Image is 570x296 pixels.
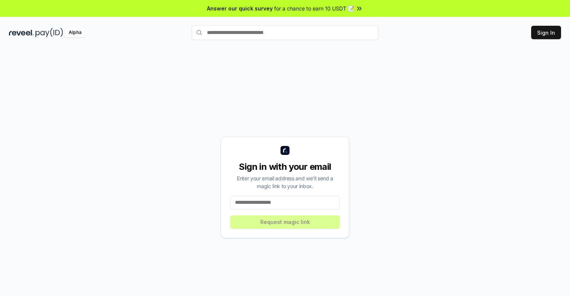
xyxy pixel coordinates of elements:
[281,146,289,155] img: logo_small
[207,4,273,12] span: Answer our quick survey
[274,4,354,12] span: for a chance to earn 10 USDT 📝
[531,26,561,39] button: Sign In
[65,28,86,37] div: Alpha
[230,174,340,190] div: Enter your email address and we’ll send a magic link to your inbox.
[35,28,63,37] img: pay_id
[9,28,34,37] img: reveel_dark
[230,161,340,173] div: Sign in with your email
